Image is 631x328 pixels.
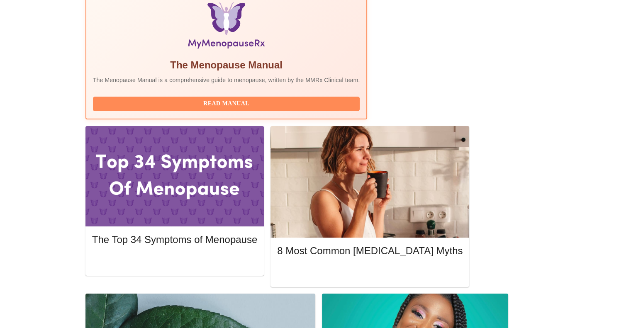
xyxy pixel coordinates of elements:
[93,100,362,107] a: Read Manual
[93,58,360,72] h5: The Menopause Manual
[135,2,317,52] img: Menopause Manual
[92,257,259,264] a: Read More
[93,97,360,111] button: Read Manual
[92,254,257,268] button: Read More
[101,99,352,109] span: Read Manual
[93,76,360,84] p: The Menopause Manual is a comprehensive guide to menopause, written by the MMRx Clinical team.
[100,256,249,266] span: Read More
[285,267,454,278] span: Read More
[277,268,465,275] a: Read More
[277,265,463,280] button: Read More
[277,244,463,258] h5: 8 Most Common [MEDICAL_DATA] Myths
[92,233,257,246] h5: The Top 34 Symptoms of Menopause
